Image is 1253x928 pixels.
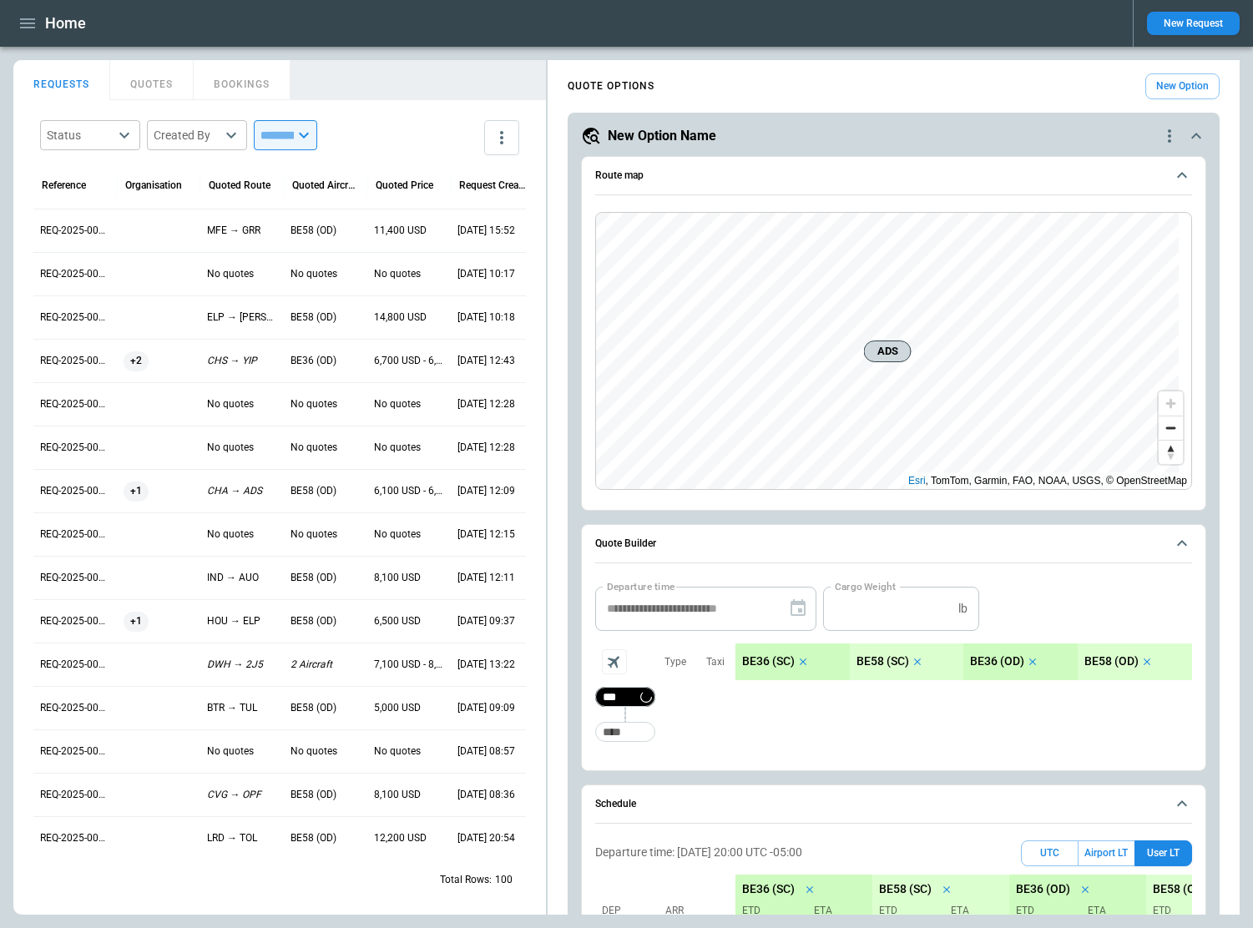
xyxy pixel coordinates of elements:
[1159,391,1183,416] button: Zoom in
[495,873,513,887] p: 100
[1084,654,1139,668] p: BE58 (OD)
[457,484,528,498] p: 10/05/2025 12:09
[125,179,182,191] div: Organisation
[735,643,1192,680] div: scrollable content
[154,127,220,144] div: Created By
[595,722,655,742] div: Too short
[595,212,1192,491] div: Route map
[664,655,686,669] p: Type
[13,60,110,100] button: REQUESTS
[291,571,361,585] p: BE58 (OD)
[40,571,110,585] p: REQ-2025-000317
[457,658,528,672] p: 09/28/2025 13:22
[908,472,1187,489] div: , TomTom, Garmin, FAO, NOAA, USGS, © OpenStreetMap
[457,224,528,238] p: 10/09/2025 15:52
[807,904,866,918] p: ETA
[1153,904,1211,918] p: ETD
[291,397,361,411] p: No quotes
[207,701,277,715] p: BTR → TUL
[1079,840,1134,866] button: Airport LT
[1081,904,1139,918] p: ETA
[291,744,361,759] p: No quotes
[40,354,110,368] p: REQ-2025-000322
[374,527,444,542] p: No quotes
[1159,440,1183,464] button: Reset bearing to north
[595,525,1192,563] button: Quote Builder
[207,354,277,368] p: CHS → YIP
[374,831,444,845] p: 12,200 USD
[291,354,361,368] p: BE36 (OD)
[42,179,86,191] div: Reference
[457,614,528,628] p: 10/03/2025 09:37
[40,701,110,715] p: REQ-2025-000314
[374,788,444,802] p: 8,100 USD
[207,744,277,759] p: No quotes
[291,267,361,281] p: No quotes
[207,441,277,455] p: No quotes
[944,904,1003,918] p: ETA
[40,397,110,411] p: REQ-2025-000321
[194,60,291,100] button: BOOKINGS
[291,831,361,845] p: BE58 (OD)
[595,157,1192,195] button: Route map
[291,441,361,455] p: No quotes
[457,571,528,585] p: 10/03/2025 12:11
[1147,12,1240,35] button: New Request
[596,213,1179,490] canvas: Map
[207,267,277,281] p: No quotes
[291,310,361,325] p: BE58 (OD)
[207,527,277,542] p: No quotes
[207,310,277,325] p: ELP → ABE
[40,831,110,845] p: REQ-2025-000311
[595,170,644,181] h6: Route map
[665,904,724,918] p: Arr
[742,904,801,918] p: ETD
[484,120,519,155] button: more
[457,267,528,281] p: 10/09/2025 10:17
[595,785,1192,824] button: Schedule
[207,397,277,411] p: No quotes
[45,13,86,33] h1: Home
[374,744,444,759] p: No quotes
[207,831,277,845] p: LRD → TOL
[374,484,444,498] p: 6,100 USD - 6,300 USD
[374,441,444,455] p: No quotes
[1021,840,1079,866] button: UTC
[376,179,433,191] div: Quoted Price
[457,397,528,411] p: 10/05/2025 12:28
[908,475,926,487] a: Esri
[871,343,903,360] span: ADS
[856,654,909,668] p: BE58 (SC)
[958,602,968,616] p: lb
[595,687,655,707] div: Not found
[207,614,277,628] p: HOU → ELP
[568,83,654,90] h4: QUOTE OPTIONS
[1016,882,1070,896] p: BE36 (OD)
[374,310,444,325] p: 14,800 USD
[374,224,444,238] p: 11,400 USD
[40,658,110,672] p: REQ-2025-000315
[1016,904,1074,918] p: ETD
[595,799,636,809] h6: Schedule
[970,654,1024,668] p: BE36 (OD)
[207,658,277,672] p: DWH → 2J5
[742,654,795,668] p: BE36 (SC)
[608,127,716,145] h5: New Option Name
[581,126,1206,146] button: New Option Namequote-option-actions
[879,882,932,896] p: BE58 (SC)
[207,224,277,238] p: MFE → GRR
[124,470,149,512] span: +1
[40,224,110,238] p: REQ-2025-000325
[291,701,361,715] p: BE58 (OD)
[207,788,277,802] p: CVG → OPF
[40,744,110,759] p: REQ-2025-000313
[1134,840,1192,866] button: User LT
[459,179,526,191] div: Request Created At (UTC-05:00)
[291,614,361,628] p: BE58 (OD)
[374,354,444,368] p: 6,700 USD - 6,800 USD
[374,701,444,715] p: 5,000 USD
[602,649,627,674] span: Aircraft selection
[40,267,110,281] p: REQ-2025-000324
[1159,416,1183,440] button: Zoom out
[209,179,270,191] div: Quoted Route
